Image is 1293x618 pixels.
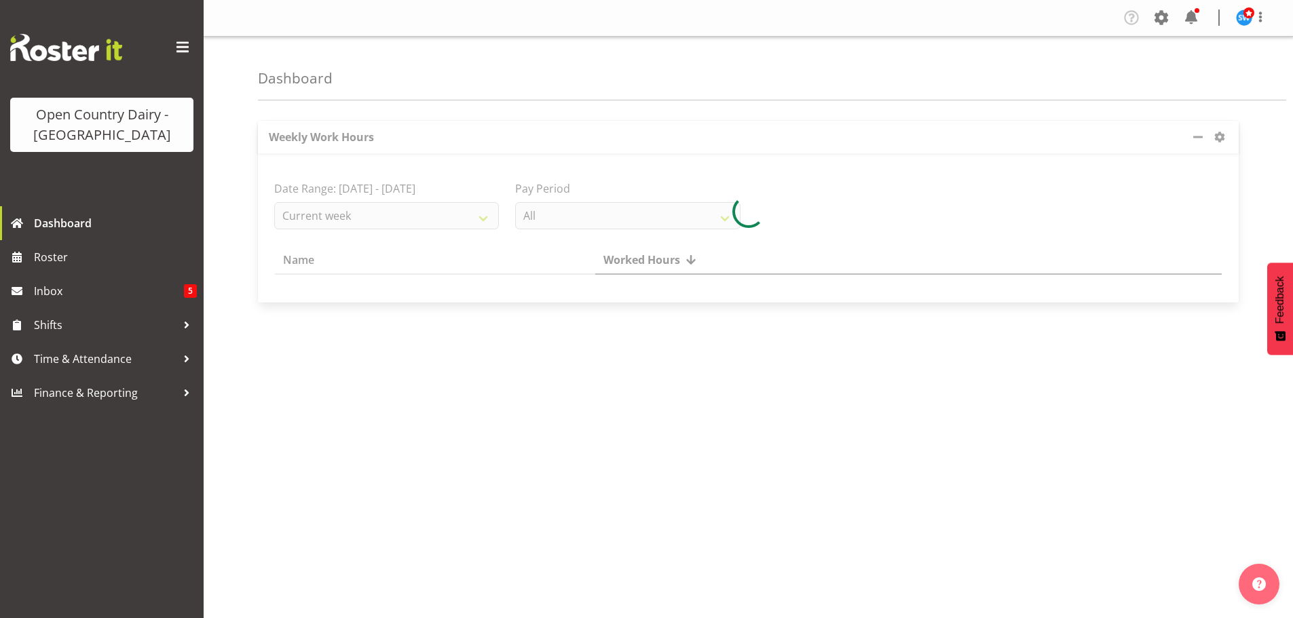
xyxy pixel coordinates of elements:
img: help-xxl-2.png [1252,577,1266,591]
span: Inbox [34,281,184,301]
span: Roster [34,247,197,267]
img: steve-webb7510.jpg [1236,9,1252,26]
button: Feedback - Show survey [1267,263,1293,355]
span: 5 [184,284,197,298]
span: Dashboard [34,213,197,233]
h4: Dashboard [258,71,333,86]
div: Open Country Dairy - [GEOGRAPHIC_DATA] [24,104,180,145]
span: Time & Attendance [34,349,176,369]
span: Finance & Reporting [34,383,176,403]
img: Rosterit website logo [10,34,122,61]
span: Shifts [34,315,176,335]
span: Feedback [1274,276,1286,324]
